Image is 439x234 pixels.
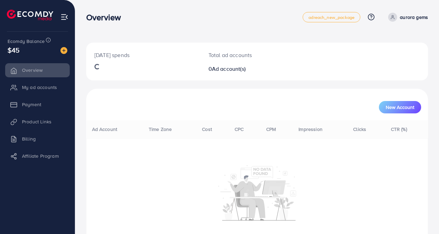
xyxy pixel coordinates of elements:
[86,12,126,22] h3: Overview
[209,66,278,72] h2: 0
[60,13,68,21] img: menu
[212,65,246,73] span: Ad account(s)
[8,45,20,55] span: $45
[209,51,278,59] p: Total ad accounts
[400,13,428,21] p: aurora gems
[60,47,67,54] img: image
[379,101,421,113] button: New Account
[8,38,45,45] span: Ecomdy Balance
[385,13,428,22] a: aurora gems
[303,12,360,22] a: adreach_new_package
[7,10,53,20] img: logo
[308,15,354,20] span: adreach_new_package
[94,51,192,59] p: [DATE] spends
[386,105,414,110] span: New Account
